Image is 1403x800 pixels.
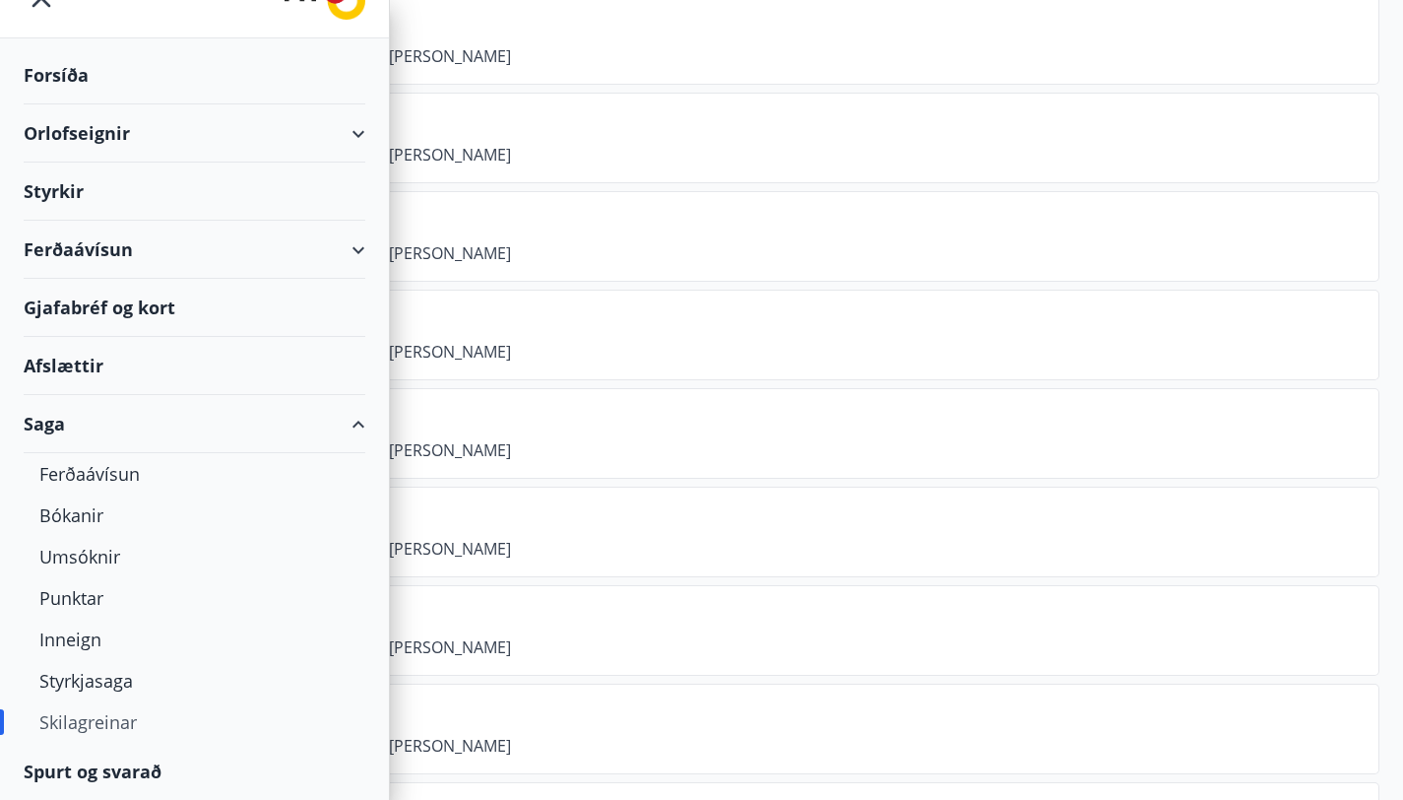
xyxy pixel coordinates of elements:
[39,701,350,743] div: Skilagreinar
[39,577,350,619] div: Punktar
[343,735,511,757] span: Ágúst [PERSON_NAME]
[39,660,350,701] div: Styrkjasaga
[39,453,350,495] div: Ferðaávísun
[24,743,365,800] div: Spurt og svarað
[39,536,350,577] div: Umsóknir
[24,221,365,279] div: Ferðaávísun
[343,636,511,658] span: Ágúst [PERSON_NAME]
[343,439,511,461] span: Ágúst [PERSON_NAME]
[39,619,350,660] div: Inneign
[343,45,511,67] span: Ágúst [PERSON_NAME]
[343,144,511,166] span: Ágúst [PERSON_NAME]
[24,163,365,221] div: Styrkir
[343,538,511,560] span: Ágúst [PERSON_NAME]
[24,279,365,337] div: Gjafabréf og kort
[343,242,511,264] span: Ágúst [PERSON_NAME]
[24,104,365,163] div: Orlofseignir
[343,341,511,363] span: Ágúst [PERSON_NAME]
[24,395,365,453] div: Saga
[24,337,365,395] div: Afslættir
[39,495,350,536] div: Bókanir
[24,46,365,104] div: Forsíða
